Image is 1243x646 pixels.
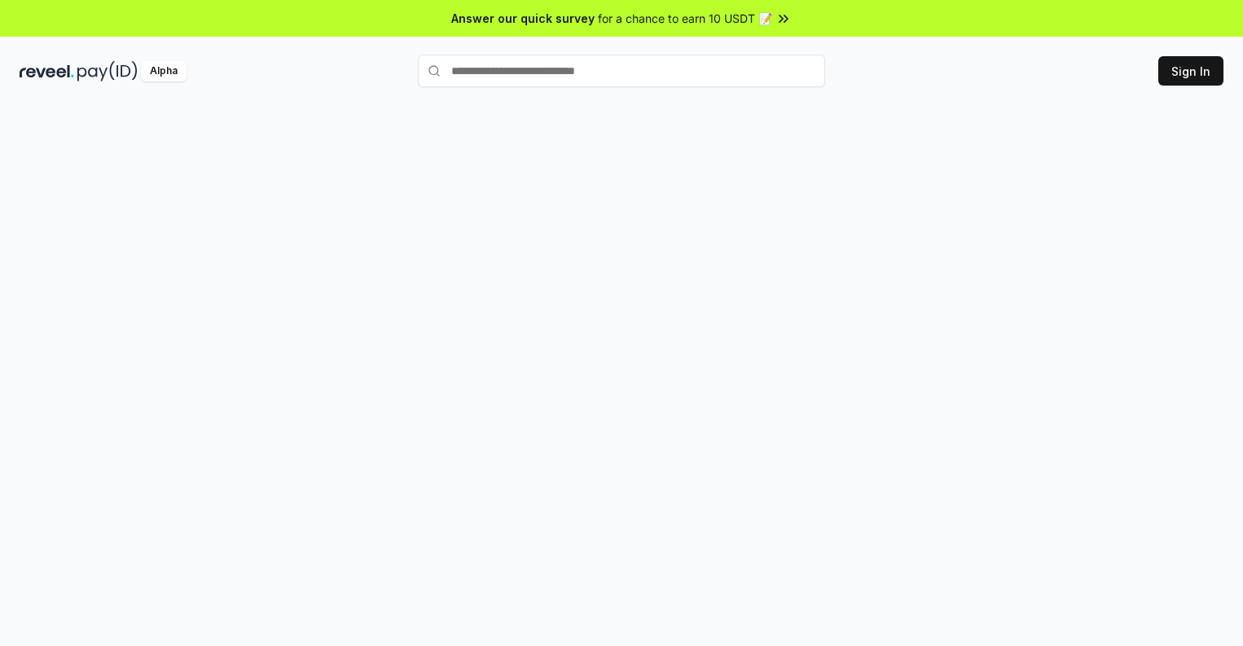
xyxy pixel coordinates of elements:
[141,61,187,81] div: Alpha
[20,61,74,81] img: reveel_dark
[77,61,138,81] img: pay_id
[451,10,595,27] span: Answer our quick survey
[598,10,772,27] span: for a chance to earn 10 USDT 📝
[1158,56,1223,86] button: Sign In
